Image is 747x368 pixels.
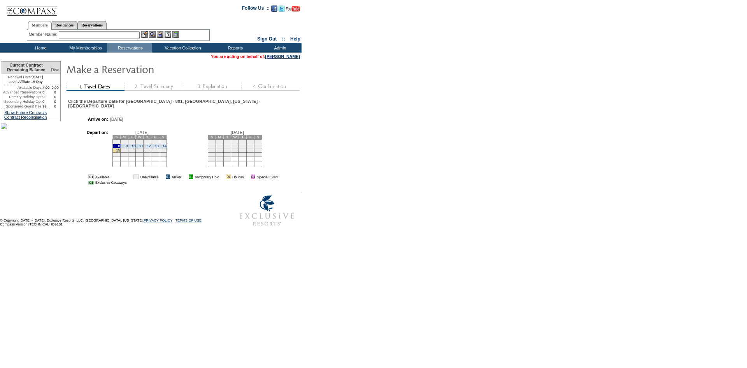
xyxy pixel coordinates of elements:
[231,148,239,152] td: 18
[231,144,239,148] td: 11
[151,152,159,157] td: 27
[50,104,60,109] td: 0
[50,99,60,104] td: 0
[144,135,151,139] td: T
[239,139,247,144] td: 5
[165,31,171,38] img: Reservations
[183,83,241,91] img: step3_state1.gif
[95,181,127,185] td: Exclusive Getaways
[216,157,223,162] td: 30
[120,152,128,157] td: 23
[149,31,156,38] img: View
[116,148,120,152] a: 15
[112,135,120,139] td: S
[120,135,128,139] td: M
[254,144,262,148] td: 14
[28,21,52,30] a: Members
[66,61,222,77] img: Make Reservation
[155,144,159,148] a: 13
[151,135,159,139] td: F
[247,135,254,139] td: F
[1,79,50,85] td: Affiliate 15 Day
[144,148,151,152] td: 19
[223,139,231,144] td: 3
[231,135,239,139] td: W
[286,8,300,12] a: Subscribe to our YouTube Channel
[139,144,143,148] a: 11
[231,130,244,135] span: [DATE]
[1,104,42,109] td: Sponsored Guest Res:
[1,99,42,104] td: Secondary Holiday Opt:
[231,139,239,144] td: 4
[232,191,302,230] img: Exclusive Resorts
[271,8,277,12] a: Become our fan on Facebook
[254,148,262,152] td: 21
[128,135,136,139] td: T
[232,174,244,179] td: Holiday
[271,5,277,12] img: Become our fan on Facebook
[132,144,135,148] a: 10
[175,218,202,222] a: TERMS OF USE
[147,144,151,148] a: 12
[241,83,300,91] img: step4_state1.gif
[50,90,60,95] td: 0
[208,148,216,152] td: 15
[42,104,50,109] td: 99
[151,148,159,152] td: 20
[110,117,123,121] span: [DATE]
[282,36,285,42] span: ::
[279,5,285,12] img: Follow us on Twitter
[151,139,159,144] td: 6
[212,43,257,53] td: Reports
[159,135,167,139] td: S
[1,74,50,79] td: [DATE]
[189,174,193,179] td: 01
[144,152,151,157] td: 26
[265,54,300,59] a: [PERSON_NAME]
[159,139,167,144] td: 7
[247,139,254,144] td: 6
[216,148,223,152] td: 16
[159,148,167,152] td: 21
[1,62,50,74] td: Current Contract Remaining Balance
[128,139,136,144] td: 3
[247,148,254,152] td: 20
[18,43,62,53] td: Home
[42,90,50,95] td: 0
[254,139,262,144] td: 7
[223,148,231,152] td: 17
[221,175,225,179] img: i.gif
[128,148,136,152] td: 17
[50,95,60,99] td: 0
[120,148,128,152] td: 16
[195,174,219,179] td: Temporary Hold
[66,83,124,91] img: step1_state2.gif
[157,31,163,38] img: Impersonate
[159,152,167,157] td: 28
[68,99,299,108] div: Click the Departure Date for [GEOGRAPHIC_DATA] - 801, [GEOGRAPHIC_DATA], [US_STATE] - [GEOGRAPHIC...
[208,152,216,157] td: 22
[208,135,216,139] td: S
[223,157,231,162] td: 31
[136,148,144,152] td: 18
[216,139,223,144] td: 2
[216,152,223,157] td: 23
[4,115,47,120] a: Contract Reconciliation
[239,144,247,148] td: 12
[1,90,42,95] td: Advanced Reservations:
[216,144,223,148] td: 9
[144,218,172,222] a: PRIVACY POLICY
[112,144,120,148] td: 8
[112,152,120,157] td: 22
[223,135,231,139] td: T
[257,174,278,179] td: Special Event
[51,67,60,72] span: Disc.
[128,175,132,179] img: i.gif
[4,110,47,115] a: Show Future Contracts
[172,31,179,38] img: b_calculator.gif
[72,117,108,121] td: Arrive on:
[242,5,270,14] td: Follow Us ::
[128,152,136,157] td: 24
[290,36,300,42] a: Help
[135,130,149,135] span: [DATE]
